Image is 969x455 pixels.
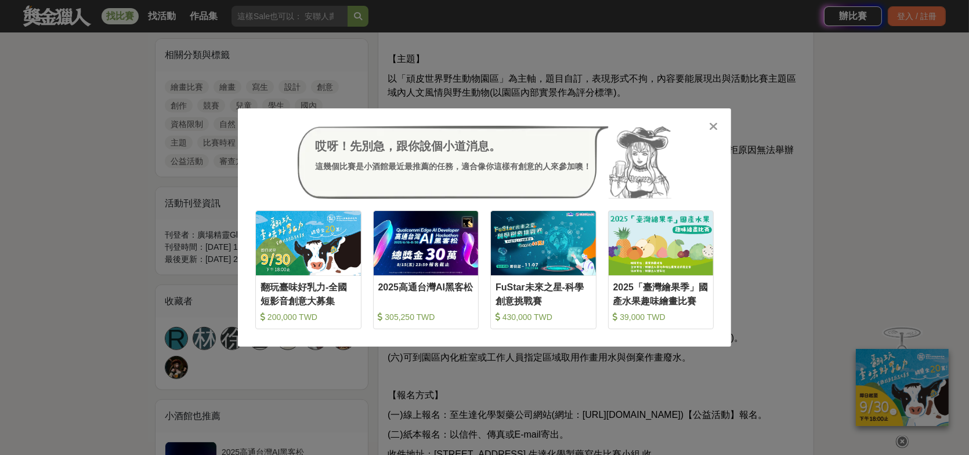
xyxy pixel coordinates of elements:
[609,126,671,199] img: Avatar
[613,281,709,307] div: 2025「臺灣繪果季」國產水果趣味繪畫比賽
[378,311,474,323] div: 305,250 TWD
[378,281,474,307] div: 2025高通台灣AI黑客松
[496,281,591,307] div: FuStar未來之星-科學創意挑戰賽
[496,311,591,323] div: 430,000 TWD
[613,311,709,323] div: 39,000 TWD
[609,211,714,275] img: Cover Image
[256,211,361,275] img: Cover Image
[315,137,591,155] div: 哎呀！先別急，跟你說個小道消息。
[261,281,356,307] div: 翻玩臺味好乳力-全國短影音創意大募集
[261,311,356,323] div: 200,000 TWD
[491,211,596,275] img: Cover Image
[315,161,591,173] div: 這幾個比賽是小酒館最近最推薦的任務，適合像你這樣有創意的人來參加噢！
[608,210,714,329] a: Cover Image2025「臺灣繪果季」國產水果趣味繪畫比賽 39,000 TWD
[490,210,596,329] a: Cover ImageFuStar未來之星-科學創意挑戰賽 430,000 TWD
[373,210,479,329] a: Cover Image2025高通台灣AI黑客松 305,250 TWD
[255,210,361,329] a: Cover Image翻玩臺味好乳力-全國短影音創意大募集 200,000 TWD
[374,211,479,275] img: Cover Image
